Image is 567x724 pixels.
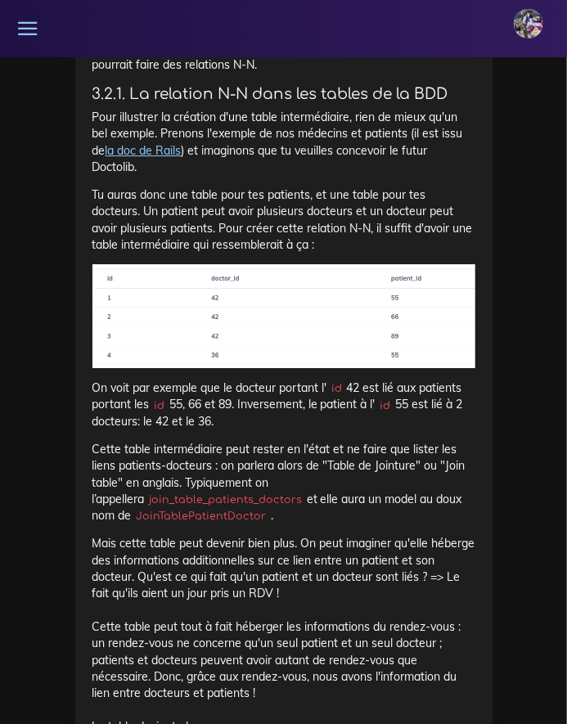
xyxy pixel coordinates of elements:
a: la doc de Rails [106,143,182,158]
code: id [150,398,169,414]
code: join_table_patients_doctors [145,492,307,508]
p: On voit par exemple que le docteur portant l' 42 est lié aux patients portant les 55, 66 et 89. I... [92,380,475,429]
code: JoinTablePatientDoctor [132,508,271,524]
code: id [376,398,395,414]
h4: 3.2.1. La relation N-N dans les tables de la BDD [92,85,475,103]
p: Tu auras donc une table pour tes patients, et une table pour tes docteurs. Un patient peut avoir ... [92,187,475,253]
p: Cette table intermédiaire peut rester en l'état et ne faire que lister les liens patients-docteur... [92,441,475,524]
img: eg54bupqcshyolnhdacp.jpg [514,9,543,38]
code: id [327,380,347,397]
p: Pour illustrer la création d'une table intermédiaire, rien de mieux qu'un bel exemple. Prenons l'... [92,109,475,175]
img: wh1TO2U.png [92,264,475,368]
